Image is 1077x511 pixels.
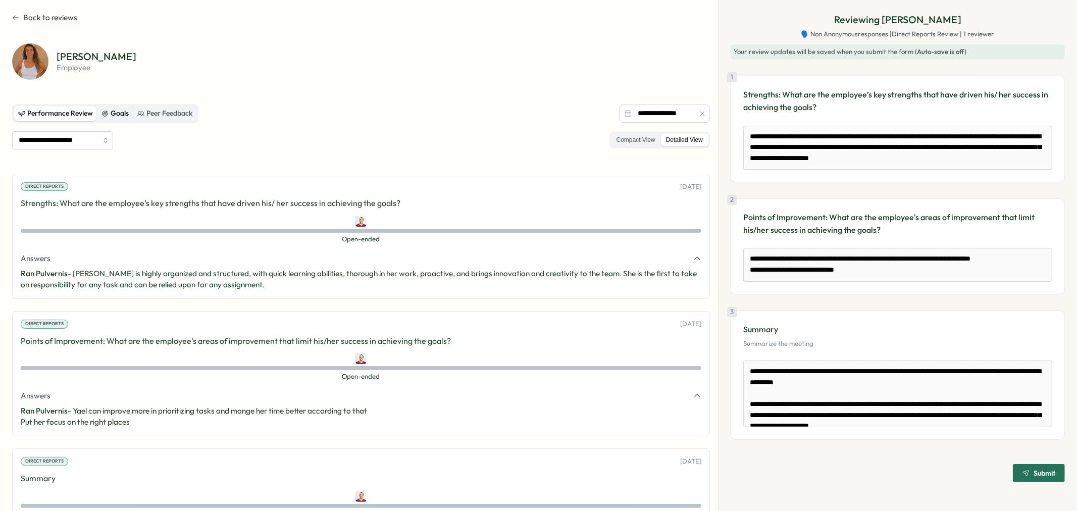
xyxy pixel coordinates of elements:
button: Submit [1013,464,1065,482]
span: (Auto-save is off) [915,47,966,56]
label: Compact View [611,134,660,146]
label: Detailed View [661,134,708,146]
p: Strengths: What are the employee’s key strengths that have driven his/ her success in achieving t... [21,197,701,210]
p: Summary [743,323,1052,336]
img: Ran Pulvernis [355,216,367,227]
span: Open-ended [21,235,701,244]
div: Performance Review [18,108,93,119]
p: [PERSON_NAME] [57,52,136,62]
div: Direct Reports [21,182,68,191]
p: employee [57,64,136,71]
p: [DATE] [680,457,701,466]
img: Yael Anolik [12,43,48,80]
span: Back to reviews [23,12,77,23]
div: Peer Feedback [137,108,192,119]
img: Ran Pulvernis [355,353,367,364]
div: 3 [727,307,737,317]
div: 1 [727,72,737,82]
span: Your review updates will be saved when you submit the form [734,47,966,56]
p: Strengths: What are the employee’s key strengths that have driven his/ her success in achieving t... [743,88,1052,114]
img: Ran Pulvernis [355,491,367,502]
span: Ran Pulvernis [21,406,68,416]
p: - Yael can improve more in prioritizing tasks and mange her time better according to that Put her... [21,405,701,428]
button: Answers [21,390,701,401]
p: Points of Improvement: What are the employee's areas of improvement that limit his/her success in... [743,211,1052,236]
span: Answers [21,390,50,401]
p: Points of Improvement: What are the employee's areas of improvement that limit his/her success in... [21,335,701,347]
p: [DATE] [680,320,701,329]
div: Direct Reports [21,457,68,466]
span: 🗣️ Non Anonymous responses | Direct Reports Review | 1 reviewer [801,30,995,39]
p: Summary [21,472,701,485]
span: Answers [21,253,50,264]
button: Back to reviews [12,12,77,23]
span: Submit [1034,470,1055,477]
p: Reviewing [PERSON_NAME] [834,12,961,28]
p: - [PERSON_NAME] is highly organized and structured, with quick learning abilities, thorough in he... [21,268,701,290]
span: Open-ended [21,372,701,381]
div: Direct Reports [21,320,68,329]
p: [DATE] [680,182,701,191]
span: Ran Pulvernis [21,269,68,278]
p: Summarize the meeting [743,339,1052,348]
button: Answers [21,253,701,264]
div: 2 [727,195,737,205]
div: Goals [101,108,129,119]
